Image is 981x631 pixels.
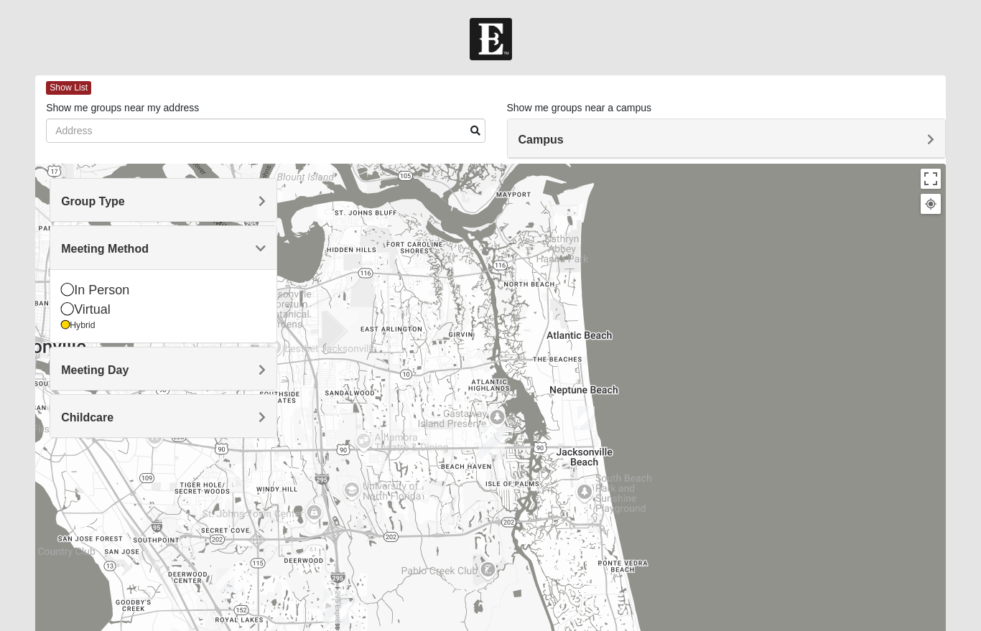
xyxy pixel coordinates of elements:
input: Address [46,118,485,143]
div: Hybrid [61,319,266,332]
div: Group Type [50,179,276,221]
button: Toggle fullscreen view [921,169,941,189]
span: Meeting Method [61,243,149,255]
div: Baymeadows [317,584,355,630]
div: Childcare [50,395,276,437]
div: Virtual [61,300,266,319]
img: Church of Eleven22 Logo [470,18,512,60]
label: Show me groups near a campus [507,101,652,115]
span: Meeting Day [61,364,129,376]
span: Childcare [61,411,113,424]
span: Group Type [61,195,125,207]
div: In Person [61,281,266,300]
label: Show me groups near my address [46,101,199,115]
span: Show List [46,81,91,95]
div: Meeting Method [50,226,276,268]
div: Meeting Day [50,347,276,390]
span: Campus [519,134,564,146]
div: San Pablo [473,419,511,465]
div: Womens Clifton 32250 [572,401,600,436]
div: Campus [508,119,945,158]
button: Your Location [921,194,941,214]
div: Women’s Bowie 32256 Southside Baymeadows [211,563,240,598]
